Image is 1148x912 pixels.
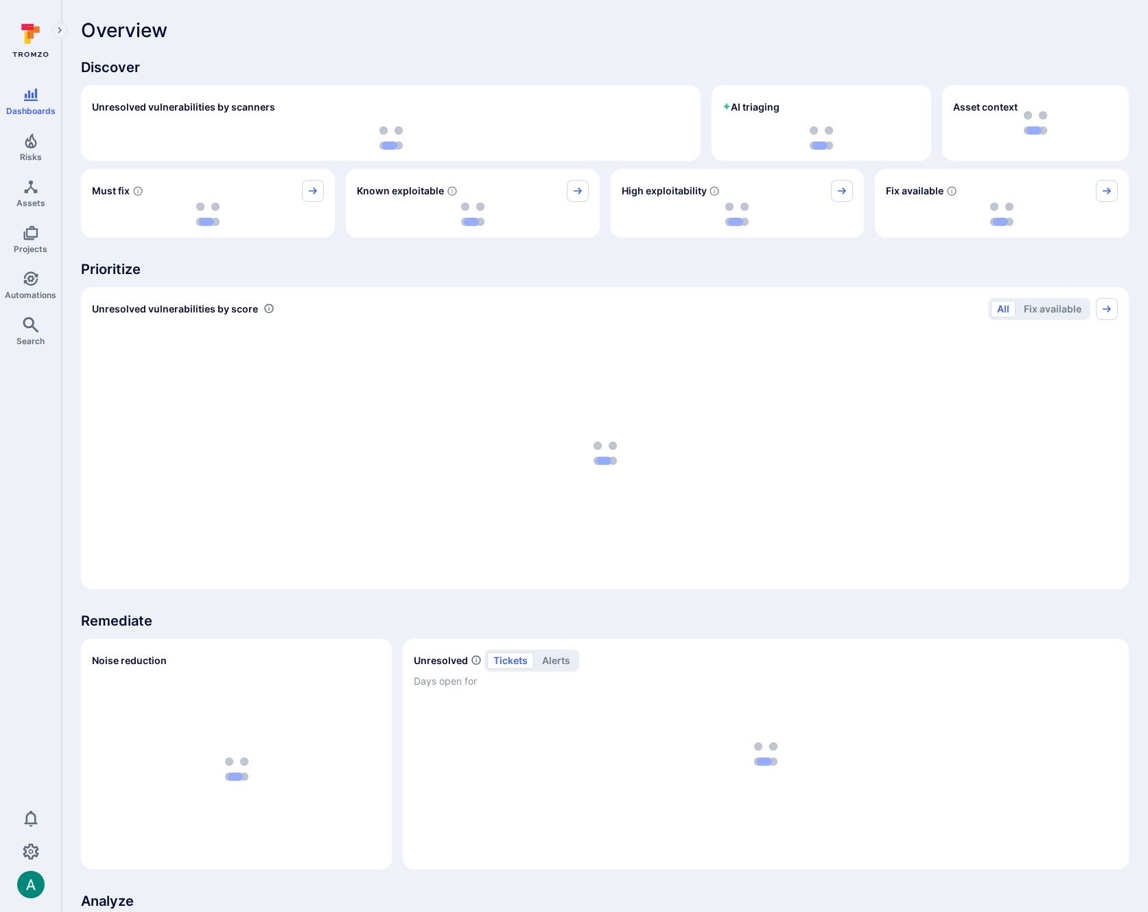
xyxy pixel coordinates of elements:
span: Search [16,336,45,346]
button: Fix available [1018,301,1088,317]
span: Known exploitable [357,184,444,198]
span: Analyze [81,891,1129,911]
div: Fix available [875,169,1129,238]
div: loading spinner [723,126,920,150]
span: Remediate [81,611,1129,630]
img: ACg8ocLSa5mPYBaXNx3eFu_EmspyJX0laNWN7cXOFirfQ7srZveEpg=s96-c [17,871,45,898]
img: Loading... [810,126,833,150]
div: loading spinner [92,202,324,227]
span: Asset context [953,100,1018,114]
div: Arjan Dehar [17,871,45,898]
div: loading spinner [92,126,690,150]
span: High exploitability [622,184,707,198]
img: Loading... [225,757,248,781]
button: alerts [536,652,576,669]
img: Loading... [725,203,749,226]
img: Loading... [196,203,220,226]
div: loading spinner [886,202,1118,227]
img: Loading... [379,126,403,150]
button: All [991,301,1016,317]
h2: Unresolved vulnerabilities by scanners [92,100,275,114]
h2: Unresolved [414,654,468,668]
img: Loading... [594,442,617,465]
div: Must fix [81,169,335,238]
span: Prioritize [81,260,1129,279]
h2: AI triaging [723,100,780,114]
svg: Vulnerabilities with fix available [946,185,957,196]
svg: Risk score >=40 , missed SLA [132,185,143,196]
svg: Confirmed exploitable by KEV [447,185,458,196]
span: Projects [14,244,47,254]
img: Loading... [990,203,1014,226]
div: loading spinner [357,202,589,227]
i: Expand navigation menu [55,25,65,36]
span: Unresolved vulnerabilities by score [92,302,258,316]
span: Automations [5,290,56,300]
button: tickets [487,652,534,669]
span: Fix available [886,184,944,198]
div: loading spinner [92,680,381,858]
span: Number of unresolved items by priority and days open [471,653,482,668]
span: Assets [16,198,45,208]
span: Days open for [414,674,1118,688]
span: Discover [81,58,1129,77]
div: loading spinner [622,202,854,227]
span: Must fix [92,184,130,198]
span: Overview [81,19,167,41]
svg: EPSS score ≥ 0.7 [709,185,720,196]
div: Known exploitable [346,169,600,238]
div: loading spinner [92,328,1118,578]
span: Noise reduction [92,654,167,666]
span: Risks [20,152,42,162]
div: Number of vulnerabilities in status 'Open' 'Triaged' and 'In process' grouped by score [263,301,274,316]
span: Dashboards [6,106,56,116]
img: Loading... [461,203,484,226]
div: High exploitability [611,169,865,238]
button: Expand navigation menu [51,22,68,38]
